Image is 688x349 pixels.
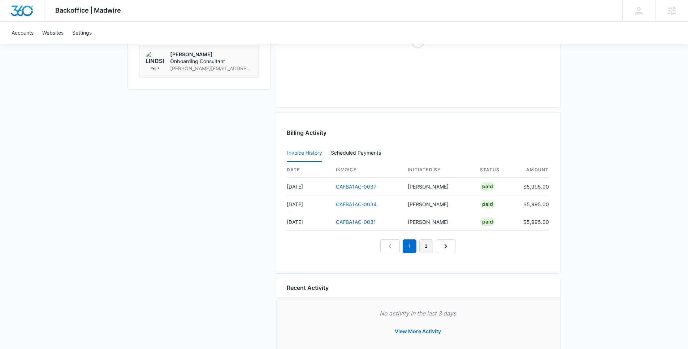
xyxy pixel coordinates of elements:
[436,239,455,253] a: Next Page
[336,184,376,190] a: CAFBA1AC-0037
[518,195,549,213] td: $5,995.00
[330,162,402,178] th: invoice
[287,162,330,178] th: date
[402,213,474,231] td: [PERSON_NAME]
[518,213,549,231] td: $5,995.00
[380,239,455,253] nav: Pagination
[336,219,376,225] a: CAFBA1AC-0031
[170,51,252,58] p: [PERSON_NAME]
[170,65,252,72] span: [PERSON_NAME][EMAIL_ADDRESS][PERSON_NAME][DOMAIN_NAME]
[287,283,329,292] h6: Recent Activity
[480,217,495,226] div: Paid
[480,200,495,208] div: Paid
[336,201,377,207] a: CAFBA1AC-0034
[68,22,96,44] a: Settings
[419,239,433,253] a: Page 2
[287,145,322,162] button: Invoice History
[518,162,549,178] th: amount
[402,162,474,178] th: Initiated By
[403,239,416,253] em: 1
[388,323,448,340] button: View More Activity
[402,195,474,213] td: [PERSON_NAME]
[402,178,474,195] td: [PERSON_NAME]
[146,51,164,70] img: Lindsey Collett
[480,182,495,191] div: Paid
[287,195,330,213] td: [DATE]
[55,6,121,14] span: Backoffice | Madwire
[287,309,549,318] p: No activity in the last 3 days
[38,22,68,44] a: Websites
[287,213,330,231] td: [DATE]
[7,22,38,44] a: Accounts
[331,150,384,155] div: Scheduled Payments
[474,162,518,178] th: status
[287,128,549,137] h3: Billing Activity
[170,58,252,65] span: Onboarding Consultant
[518,178,549,195] td: $5,995.00
[287,178,330,195] td: [DATE]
